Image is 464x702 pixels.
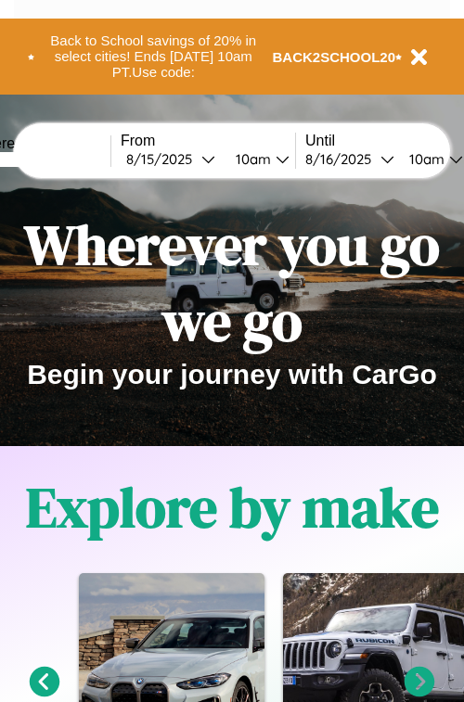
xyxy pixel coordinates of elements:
label: From [121,133,295,149]
button: 10am [221,149,295,169]
div: 8 / 16 / 2025 [305,150,380,168]
button: Back to School savings of 20% in select cities! Ends [DATE] 10am PT.Use code: [34,28,273,85]
div: 10am [226,150,276,168]
button: 8/15/2025 [121,149,221,169]
div: 8 / 15 / 2025 [126,150,201,168]
b: BACK2SCHOOL20 [273,49,396,65]
div: 10am [400,150,449,168]
h1: Explore by make [26,469,439,545]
